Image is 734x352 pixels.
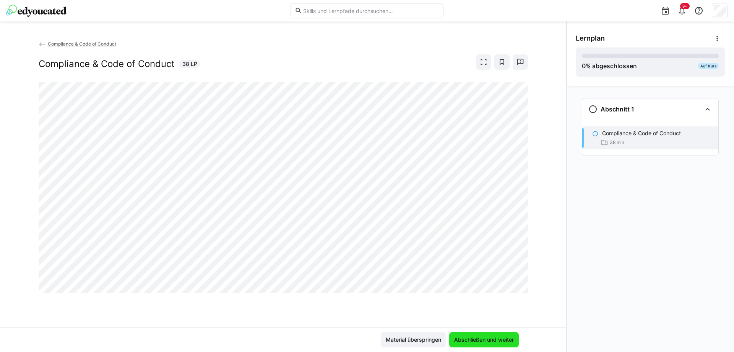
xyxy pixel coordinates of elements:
[601,105,634,113] h3: Abschnitt 1
[182,60,197,68] span: 38 LP
[449,332,519,347] button: Abschließen und weiter
[576,34,605,43] span: Lernplan
[582,62,586,70] span: 0
[453,336,515,344] span: Abschließen und weiter
[582,61,637,70] div: % abgeschlossen
[302,7,439,14] input: Skills und Lernpfade durchsuchen…
[602,129,681,137] p: Compliance & Code of Conduct
[39,41,117,47] a: Compliance & Code of Conduct
[39,58,175,70] h2: Compliance & Code of Conduct
[381,332,446,347] button: Material überspringen
[682,4,687,8] span: 9+
[698,63,719,69] div: Auf Kurs
[385,336,442,344] span: Material überspringen
[48,41,116,47] span: Compliance & Code of Conduct
[610,139,624,146] span: 38 min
